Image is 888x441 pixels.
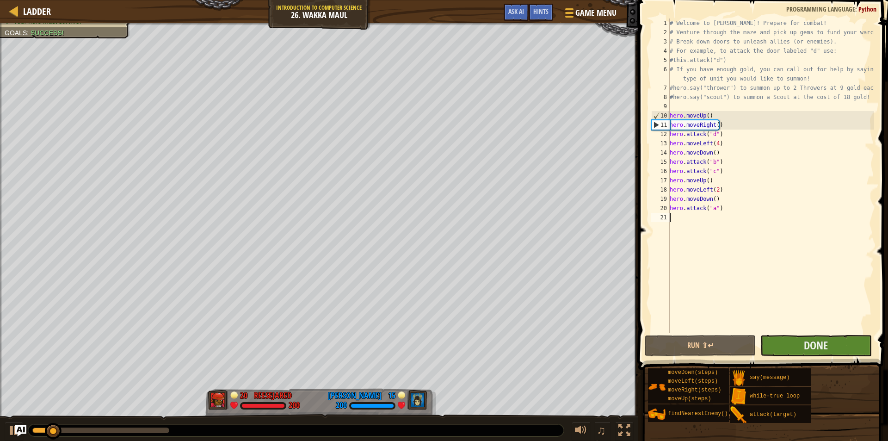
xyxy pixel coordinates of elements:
[668,387,721,393] span: moveRight(steps)
[651,19,670,28] div: 1
[651,167,670,176] div: 16
[27,29,31,37] span: :
[786,5,855,13] span: Programming language
[668,396,711,402] span: moveUp(steps)
[597,423,606,437] span: ♫
[651,130,670,139] div: 12
[289,402,300,410] div: 200
[730,369,747,387] img: portrait.png
[504,4,529,21] button: Ask AI
[648,405,666,423] img: portrait.png
[652,120,670,130] div: 11
[5,422,23,441] button: Ctrl + P: Play
[558,4,622,25] button: Game Menu
[730,388,747,405] img: portrait.png
[645,335,756,356] button: Run ⇧↵
[651,185,670,194] div: 18
[668,378,718,385] span: moveLeft(steps)
[615,422,634,441] button: Toggle fullscreen
[855,5,858,13] span: :
[18,5,51,18] a: Ladder
[240,390,249,398] div: 20
[858,5,876,13] span: Python
[651,83,670,93] div: 7
[760,335,871,356] button: Done
[328,390,382,402] div: [PERSON_NAME]
[575,7,617,19] span: Game Menu
[386,390,395,398] div: 15
[750,374,789,381] span: say(message)
[750,411,796,418] span: attack(target)
[23,5,51,18] span: Ladder
[31,29,64,37] span: Success!
[407,390,427,410] img: thang_avatar_frame.png
[15,425,26,436] button: Ask AI
[651,139,670,148] div: 13
[651,37,670,46] div: 3
[572,422,590,441] button: Adjust volume
[208,390,228,410] img: thang_avatar_frame.png
[651,65,670,83] div: 6
[508,7,524,16] span: Ask AI
[651,28,670,37] div: 2
[5,29,27,37] span: Goals
[652,111,670,120] div: 10
[651,148,670,157] div: 14
[336,402,347,410] div: 200
[648,378,666,396] img: portrait.png
[651,157,670,167] div: 15
[651,204,670,213] div: 20
[668,410,728,417] span: findNearestEnemy()
[651,46,670,56] div: 4
[533,7,549,16] span: Hints
[651,102,670,111] div: 9
[750,393,800,399] span: while-true loop
[668,369,718,376] span: moveDown(steps)
[651,93,670,102] div: 8
[254,390,292,402] div: ReeseJared
[651,213,670,222] div: 21
[730,406,747,424] img: portrait.png
[804,338,828,353] span: Done
[651,194,670,204] div: 19
[651,56,670,65] div: 5
[651,176,670,185] div: 17
[595,422,610,441] button: ♫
